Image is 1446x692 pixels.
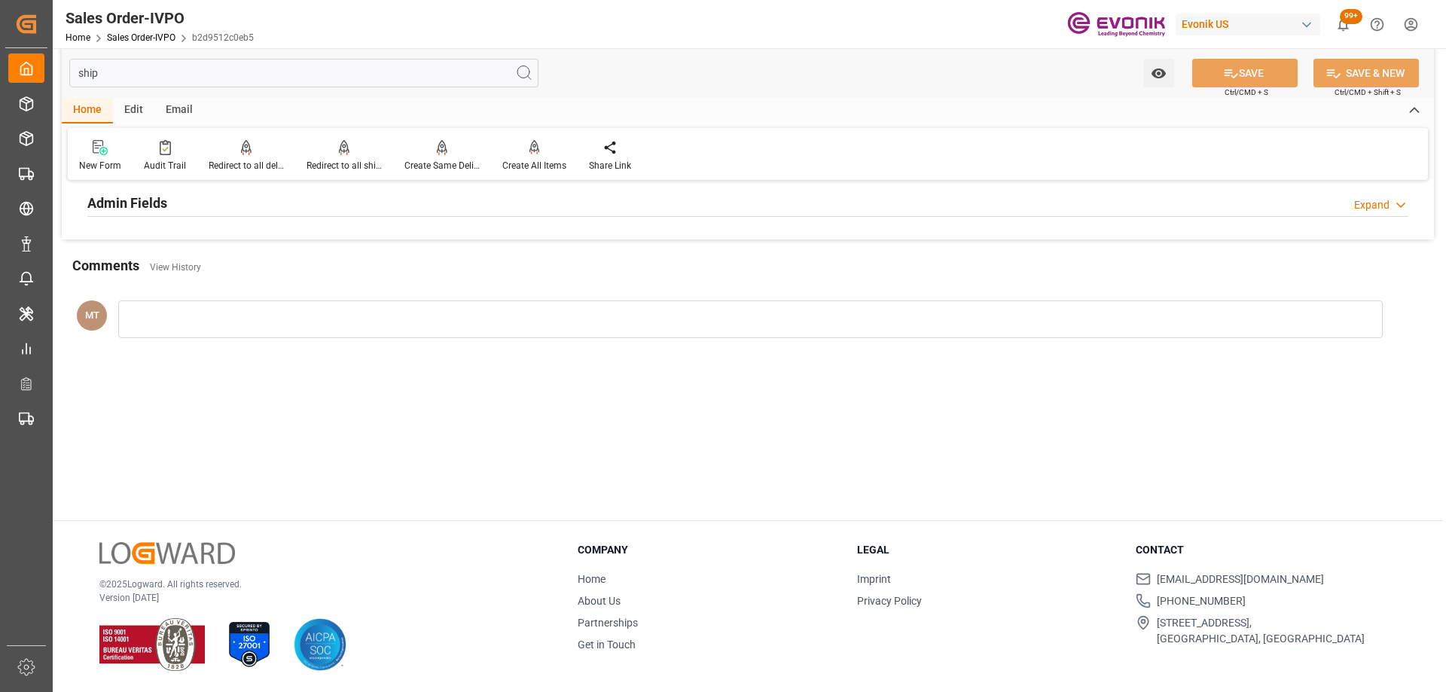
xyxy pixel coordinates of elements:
[1157,615,1365,647] span: [STREET_ADDRESS], [GEOGRAPHIC_DATA], [GEOGRAPHIC_DATA]
[857,573,891,585] a: Imprint
[99,591,540,605] p: Version [DATE]
[1360,8,1394,41] button: Help Center
[578,617,638,629] a: Partnerships
[578,573,606,585] a: Home
[307,159,382,172] div: Redirect to all shipments
[99,542,235,564] img: Logward Logo
[87,193,167,213] h2: Admin Fields
[1067,11,1165,38] img: Evonik-brand-mark-Deep-Purple-RGB.jpeg_1700498283.jpeg
[578,639,636,651] a: Get in Touch
[66,7,254,29] div: Sales Order-IVPO
[1136,542,1396,558] h3: Contact
[209,159,284,172] div: Redirect to all deliveries
[107,32,175,43] a: Sales Order-IVPO
[1192,59,1298,87] button: SAVE
[404,159,480,172] div: Create Same Delivery Date
[578,595,621,607] a: About Us
[502,159,566,172] div: Create All Items
[62,98,113,123] div: Home
[1335,87,1401,98] span: Ctrl/CMD + Shift + S
[1157,572,1324,587] span: [EMAIL_ADDRESS][DOMAIN_NAME]
[69,59,538,87] input: Search Fields
[150,262,201,273] a: View History
[1176,10,1326,38] button: Evonik US
[1143,59,1174,87] button: open menu
[99,618,205,671] img: ISO 9001 & ISO 14001 Certification
[79,159,121,172] div: New Form
[85,309,99,321] span: MT
[1340,9,1362,24] span: 99+
[857,542,1118,558] h3: Legal
[294,618,346,671] img: AICPA SOC
[1157,593,1246,609] span: [PHONE_NUMBER]
[113,98,154,123] div: Edit
[66,32,90,43] a: Home
[1313,59,1419,87] button: SAVE & NEW
[1176,14,1320,35] div: Evonik US
[857,595,922,607] a: Privacy Policy
[1354,197,1390,213] div: Expand
[144,159,186,172] div: Audit Trail
[99,578,540,591] p: © 2025 Logward. All rights reserved.
[1326,8,1360,41] button: show 100 new notifications
[154,98,204,123] div: Email
[72,255,139,276] h2: Comments
[223,618,276,671] img: ISO 27001 Certification
[578,542,838,558] h3: Company
[1225,87,1268,98] span: Ctrl/CMD + S
[589,159,631,172] div: Share Link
